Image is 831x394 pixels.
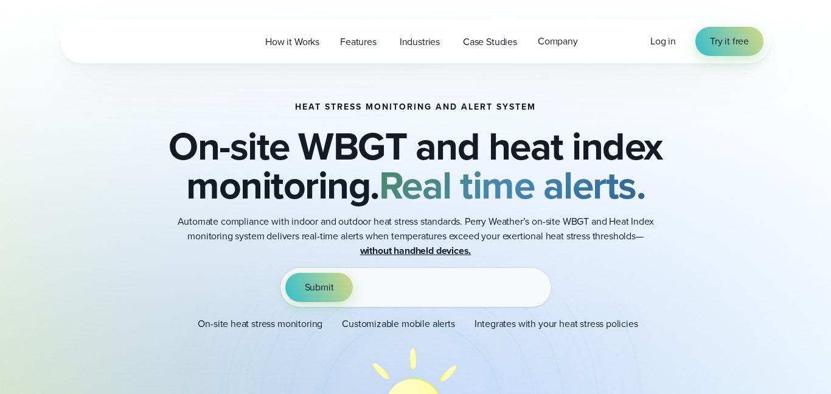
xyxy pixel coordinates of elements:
a: Log in [650,34,676,49]
h2: On-site WBGT and heat index monitoring. [121,127,710,205]
h1: Heat Stress Monitoring and Alert System [295,102,536,112]
strong: without handheld devices. [360,244,471,258]
span: Log in [650,34,676,48]
p: Integrates with your heat stress policies [475,317,638,331]
a: How it Works [255,29,330,54]
span: Case Studies [463,35,517,49]
p: Customizable mobile alerts [342,317,455,331]
span: Submit [305,280,334,295]
span: Features [340,35,377,49]
a: Case Studies [453,29,527,54]
span: Try it free [710,34,749,49]
strong: Real time alerts. [379,157,645,214]
span: Company [538,34,578,49]
a: Try it free [695,27,763,56]
button: Submit [285,273,353,302]
span: Industries [400,35,440,49]
span: How it Works [265,35,319,49]
p: On-site heat stress monitoring [198,317,322,331]
p: Automate compliance with indoor and outdoor heat stress standards. Perry Weather’s on-site WBGT a... [172,214,659,258]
